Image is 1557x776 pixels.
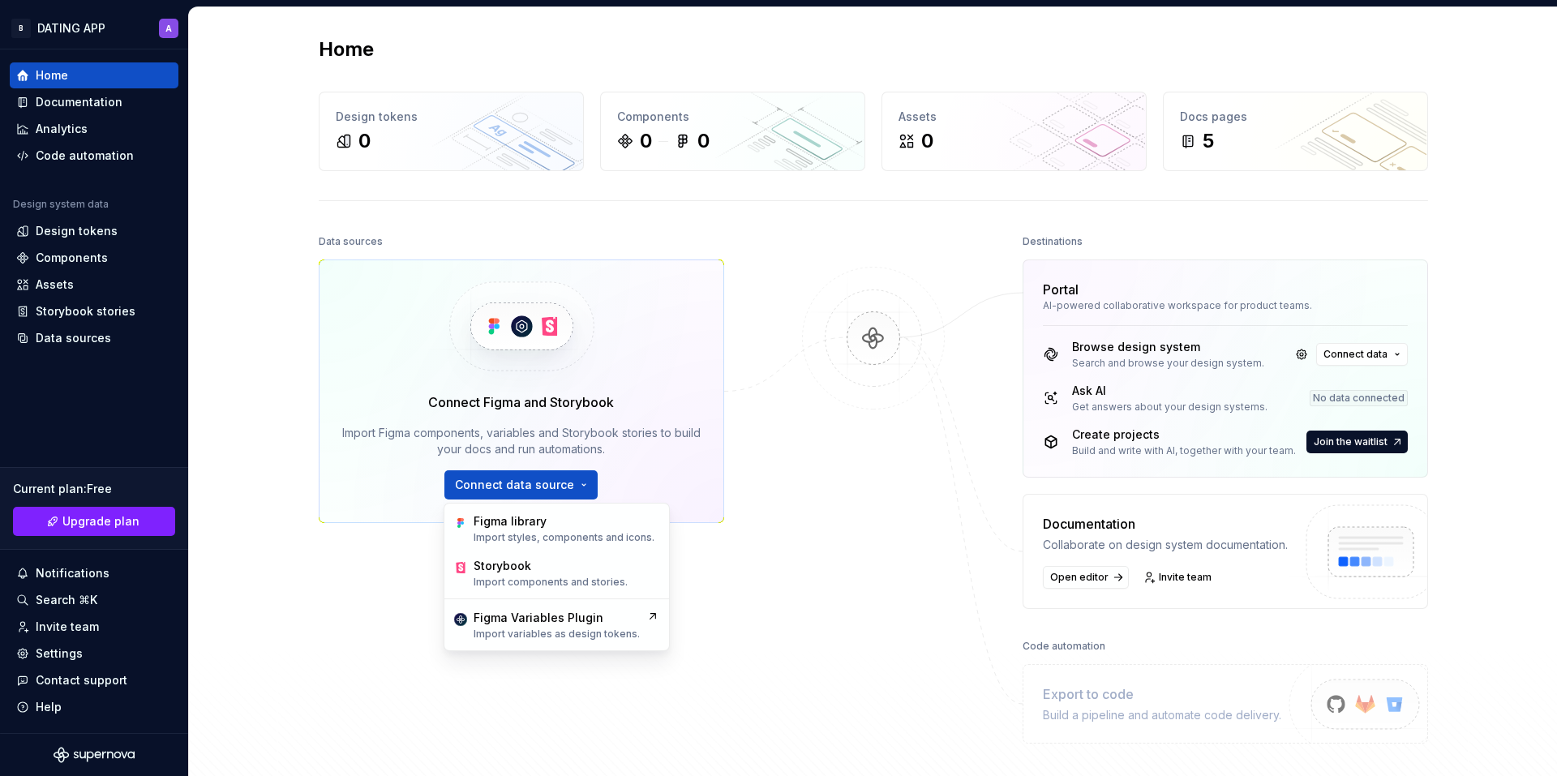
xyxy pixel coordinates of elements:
[13,481,175,497] div: Current plan : Free
[474,558,531,574] div: Storybook
[600,92,865,171] a: Components00
[36,121,88,137] div: Analytics
[1072,401,1267,414] div: Get answers about your design systems.
[10,641,178,667] a: Settings
[1316,343,1408,366] button: Connect data
[899,109,1130,125] div: Assets
[13,198,109,211] div: Design system data
[10,614,178,640] a: Invite team
[36,619,99,635] div: Invite team
[474,576,628,589] p: Import components and stories.
[697,128,710,154] div: 0
[336,109,567,125] div: Design tokens
[10,272,178,298] a: Assets
[1180,109,1411,125] div: Docs pages
[3,11,185,45] button: BDATING APPA
[1310,390,1408,406] div: No data connected
[1043,566,1129,589] a: Open editor
[319,36,374,62] h2: Home
[319,92,584,171] a: Design tokens0
[474,610,603,626] div: Figma Variables Plugin
[1072,383,1267,399] div: Ask AI
[1323,348,1388,361] span: Connect data
[1043,684,1281,704] div: Export to code
[428,392,614,412] div: Connect Figma and Storybook
[1043,707,1281,723] div: Build a pipeline and automate code delivery.
[1072,339,1264,355] div: Browse design system
[10,143,178,169] a: Code automation
[10,116,178,142] a: Analytics
[10,298,178,324] a: Storybook stories
[54,747,135,763] svg: Supernova Logo
[10,667,178,693] button: Contact support
[165,22,172,35] div: A
[10,560,178,586] button: Notifications
[474,628,640,641] p: Import variables as design tokens.
[36,565,109,581] div: Notifications
[1043,537,1288,553] div: Collaborate on design system documentation.
[1043,280,1079,299] div: Portal
[319,230,383,253] div: Data sources
[921,128,933,154] div: 0
[62,513,139,529] span: Upgrade plan
[1043,514,1288,534] div: Documentation
[1306,431,1408,453] a: Join the waitlist
[36,67,68,84] div: Home
[444,470,598,499] button: Connect data source
[1043,299,1408,312] div: AI-powered collaborative workspace for product teams.
[10,218,178,244] a: Design tokens
[1163,92,1428,171] a: Docs pages5
[1159,571,1212,584] span: Invite team
[10,325,178,351] a: Data sources
[36,672,127,688] div: Contact support
[358,128,371,154] div: 0
[10,587,178,613] button: Search ⌘K
[474,531,654,544] p: Import styles, components and icons.
[11,19,31,38] div: B
[36,330,111,346] div: Data sources
[10,245,178,271] a: Components
[36,250,108,266] div: Components
[36,699,62,715] div: Help
[1072,357,1264,370] div: Search and browse your design system.
[342,425,701,457] div: Import Figma components, variables and Storybook stories to build your docs and run automations.
[36,223,118,239] div: Design tokens
[10,62,178,88] a: Home
[640,128,652,154] div: 0
[10,694,178,720] button: Help
[1314,435,1388,448] span: Join the waitlist
[1203,128,1214,154] div: 5
[36,277,74,293] div: Assets
[36,303,135,319] div: Storybook stories
[13,507,175,536] button: Upgrade plan
[1023,230,1083,253] div: Destinations
[36,94,122,110] div: Documentation
[1050,571,1109,584] span: Open editor
[37,20,105,36] div: DATING APP
[881,92,1147,171] a: Assets0
[1072,427,1296,443] div: Create projects
[36,592,97,608] div: Search ⌘K
[1139,566,1219,589] a: Invite team
[36,645,83,662] div: Settings
[1023,635,1105,658] div: Code automation
[10,89,178,115] a: Documentation
[36,148,134,164] div: Code automation
[474,513,547,529] div: Figma library
[455,477,574,493] span: Connect data source
[1072,444,1296,457] div: Build and write with AI, together with your team.
[617,109,848,125] div: Components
